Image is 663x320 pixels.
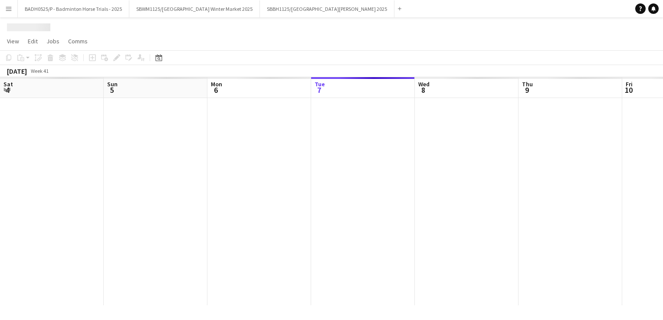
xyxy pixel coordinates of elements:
[28,37,38,45] span: Edit
[211,80,222,88] span: Mon
[24,36,41,47] a: Edit
[313,85,325,95] span: 7
[624,85,633,95] span: 10
[417,85,430,95] span: 8
[106,85,118,95] span: 5
[18,0,129,17] button: BADH0525/P - Badminton Horse Trials - 2025
[107,80,118,88] span: Sun
[418,80,430,88] span: Wed
[522,80,533,88] span: Thu
[521,85,533,95] span: 9
[29,68,50,74] span: Week 41
[260,0,394,17] button: SBBH1125/[GEOGRAPHIC_DATA][PERSON_NAME] 2025
[7,67,27,75] div: [DATE]
[3,80,13,88] span: Sat
[626,80,633,88] span: Fri
[65,36,91,47] a: Comms
[46,37,59,45] span: Jobs
[3,36,23,47] a: View
[43,36,63,47] a: Jobs
[210,85,222,95] span: 6
[2,85,13,95] span: 4
[129,0,260,17] button: SBWM1125/[GEOGRAPHIC_DATA] Winter Market 2025
[315,80,325,88] span: Tue
[7,37,19,45] span: View
[68,37,88,45] span: Comms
